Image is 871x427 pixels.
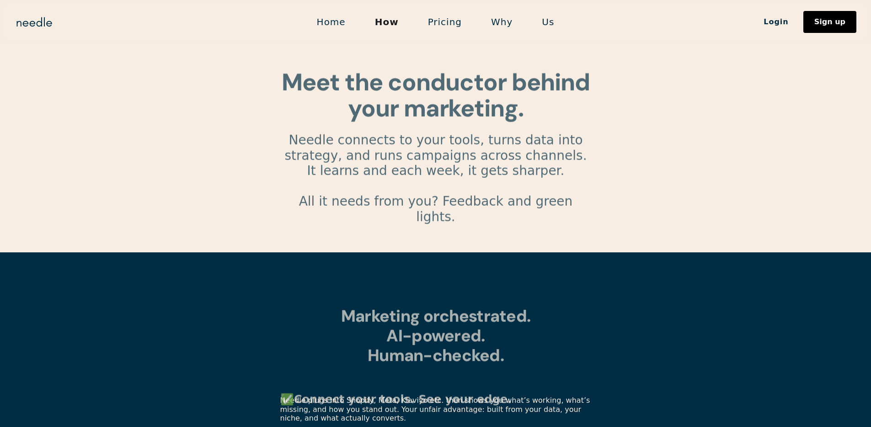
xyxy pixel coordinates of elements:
[280,133,591,240] p: Needle connects to your tools, turns data into strategy, and runs campaigns across channels. It l...
[476,12,527,32] a: Why
[413,12,476,32] a: Pricing
[749,14,803,30] a: Login
[302,12,360,32] a: Home
[282,67,589,124] strong: Meet the conductor behind your marketing.
[341,305,530,366] strong: Marketing orchestrated. AI-powered. Human-checked.
[280,396,591,422] p: Needle plugs into Shopify, Meta, Klaviyo etc. then shows you what’s working, what’s missing, and ...
[803,11,856,33] a: Sign up
[360,12,413,32] a: How
[814,18,845,26] div: Sign up
[527,12,569,32] a: Us
[294,393,512,406] strong: Connect your tools. See your edge.
[280,393,591,407] p: ✅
